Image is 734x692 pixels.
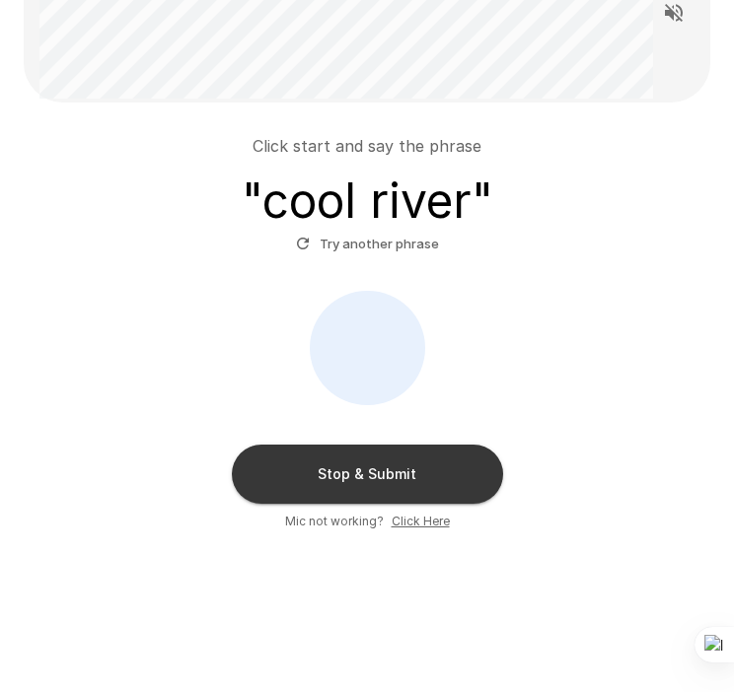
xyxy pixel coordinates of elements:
[232,445,503,504] button: Stop & Submit
[253,134,481,158] p: Click start and say the phrase
[242,173,493,229] h3: " cool river "
[392,514,450,528] u: Click Here
[291,229,444,259] button: Try another phrase
[285,512,384,531] span: Mic not working?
